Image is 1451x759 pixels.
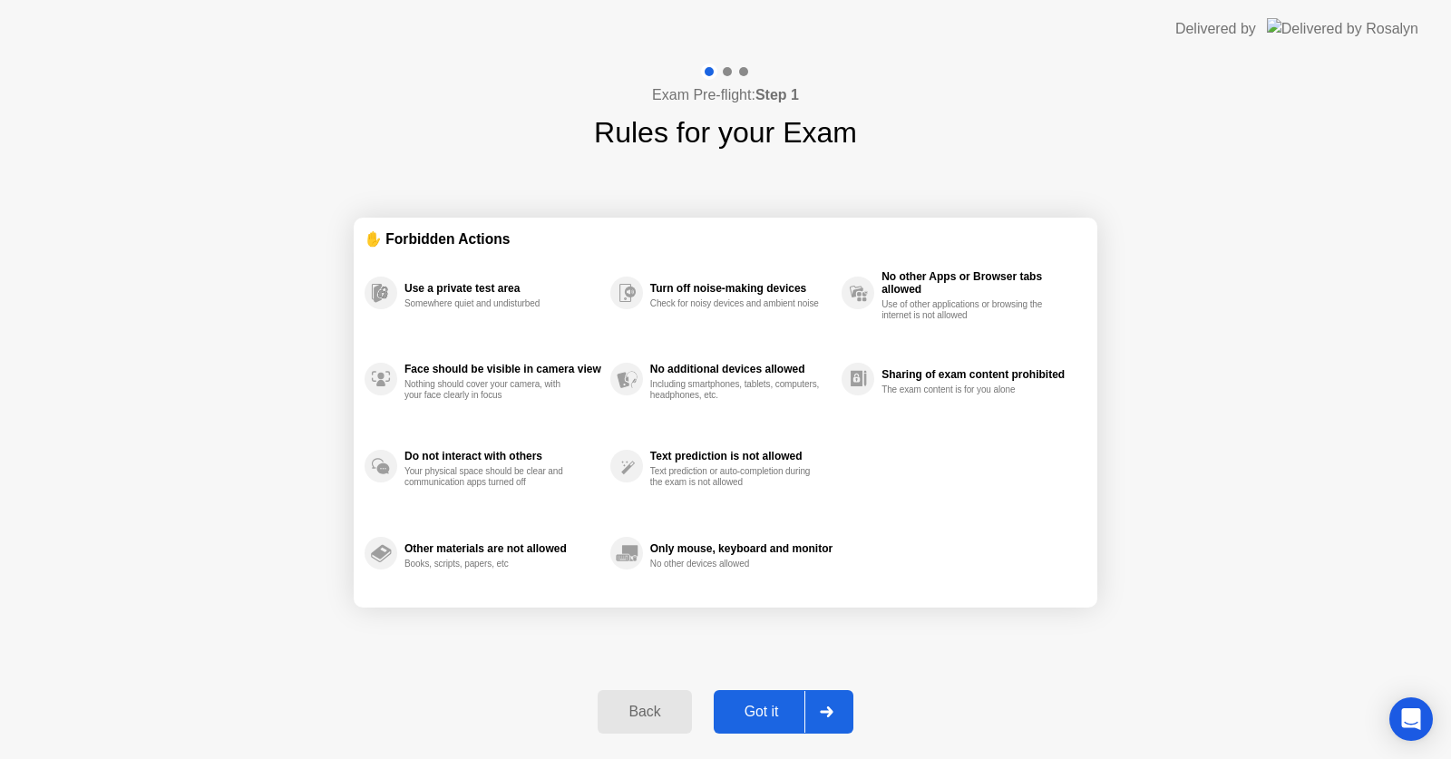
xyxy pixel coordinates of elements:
[404,363,601,375] div: Face should be visible in camera view
[365,229,1086,249] div: ✋ Forbidden Actions
[881,270,1077,296] div: No other Apps or Browser tabs allowed
[1267,18,1418,39] img: Delivered by Rosalyn
[650,363,833,375] div: No additional devices allowed
[404,298,576,309] div: Somewhere quiet and undisturbed
[1175,18,1256,40] div: Delivered by
[650,450,833,462] div: Text prediction is not allowed
[650,298,822,309] div: Check for noisy devices and ambient noise
[404,466,576,488] div: Your physical space should be clear and communication apps turned off
[881,368,1077,381] div: Sharing of exam content prohibited
[652,84,799,106] h4: Exam Pre-flight:
[650,282,833,295] div: Turn off noise-making devices
[650,542,833,555] div: Only mouse, keyboard and monitor
[404,282,601,295] div: Use a private test area
[755,87,799,102] b: Step 1
[650,379,822,401] div: Including smartphones, tablets, computers, headphones, etc.
[404,542,601,555] div: Other materials are not allowed
[650,559,822,569] div: No other devices allowed
[594,111,857,154] h1: Rules for your Exam
[650,466,822,488] div: Text prediction or auto-completion during the exam is not allowed
[714,690,853,734] button: Got it
[603,704,686,720] div: Back
[404,559,576,569] div: Books, scripts, papers, etc
[404,450,601,462] div: Do not interact with others
[404,379,576,401] div: Nothing should cover your camera, with your face clearly in focus
[598,690,691,734] button: Back
[881,299,1053,321] div: Use of other applications or browsing the internet is not allowed
[881,384,1053,395] div: The exam content is for you alone
[719,704,804,720] div: Got it
[1389,697,1433,741] div: Open Intercom Messenger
